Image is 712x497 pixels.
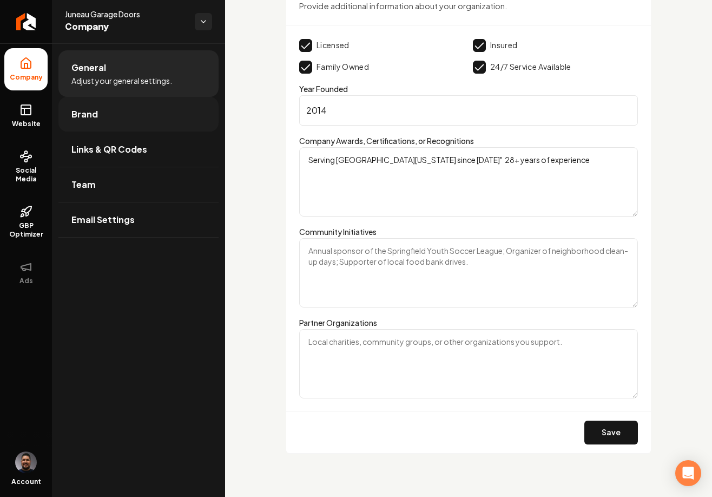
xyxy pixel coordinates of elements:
[71,143,147,156] span: Links & QR Codes
[317,62,369,73] label: Family Owned
[490,40,517,51] label: Insured
[4,252,48,294] button: Ads
[4,221,48,239] span: GBP Optimizer
[58,132,219,167] a: Links & QR Codes
[65,9,186,19] span: Juneau Garage Doors
[71,61,106,74] span: General
[58,202,219,237] a: Email Settings
[15,452,37,473] button: Open user button
[58,97,219,132] a: Brand
[490,62,571,73] label: 24/7 Service Available
[4,95,48,137] a: Website
[675,460,701,486] div: Open Intercom Messenger
[299,84,348,94] label: Year Founded
[58,167,219,202] a: Team
[299,227,377,237] label: Community Initiatives
[299,318,377,328] label: Partner Organizations
[299,136,474,146] label: Company Awards, Certifications, or Recognitions
[11,478,41,486] span: Account
[71,178,96,191] span: Team
[15,277,37,285] span: Ads
[5,73,47,82] span: Company
[4,166,48,184] span: Social Media
[71,108,98,121] span: Brand
[4,141,48,192] a: Social Media
[299,95,638,126] input: Enter year company was founded
[65,19,186,35] span: Company
[584,421,638,444] button: Save
[71,75,172,86] span: Adjust your general settings.
[15,452,37,473] img: Daniel Humberto Ortega Celis
[4,197,48,247] a: GBP Optimizer
[71,213,135,226] span: Email Settings
[16,13,36,30] img: Rebolt Logo
[8,120,45,128] span: Website
[317,40,350,51] label: Licensed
